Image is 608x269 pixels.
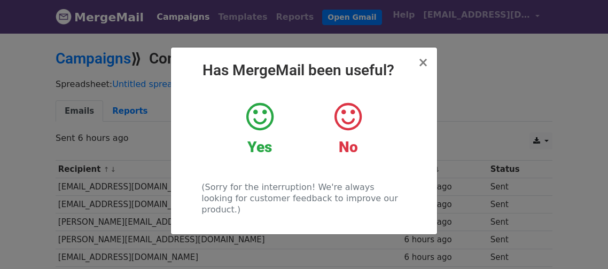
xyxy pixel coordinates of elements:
[312,101,384,156] a: No
[418,56,428,69] button: Close
[201,181,406,215] p: (Sorry for the interruption! We're always looking for customer feedback to improve our product.)
[418,55,428,70] span: ×
[339,138,358,156] strong: No
[224,101,296,156] a: Yes
[247,138,272,156] strong: Yes
[180,61,428,80] h2: Has MergeMail been useful?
